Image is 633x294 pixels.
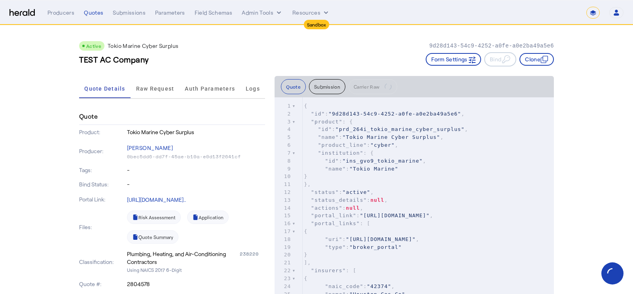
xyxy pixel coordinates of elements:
div: 23 [275,275,292,283]
a: [URL][DOMAIN_NAME].. [127,196,186,203]
span: : { [304,150,374,156]
span: Quote Details [84,86,125,91]
div: Producers [47,9,74,17]
span: : [ [304,220,370,226]
button: Form Settings [426,53,481,66]
div: 7 [275,149,292,157]
span: Carrier Raw [354,84,379,89]
div: 19 [275,243,292,251]
div: 20 [275,251,292,259]
div: Submissions [113,9,146,17]
h4: Quote [79,112,98,121]
div: 2 [275,110,292,118]
span: "broker_portal" [349,244,402,250]
div: 1 [275,102,292,110]
div: 17 [275,228,292,235]
p: [PERSON_NAME] [127,142,265,154]
div: Field Schemas [195,9,233,17]
button: Bind [484,52,516,66]
span: "42374" [367,283,391,289]
span: "naic_code" [325,283,363,289]
span: : [304,244,402,250]
a: Quote Summary [127,230,178,244]
button: Clone [519,53,554,66]
p: Portal Link: [79,195,125,203]
span: "status_details" [311,197,367,203]
span: "actions" [311,205,342,211]
div: 21 [275,259,292,267]
span: : [304,166,398,172]
span: "cyber" [370,142,395,148]
span: : , [304,126,468,132]
div: 22 [275,267,292,275]
span: : [ [304,267,356,273]
span: : , [304,111,464,117]
span: : { [304,119,353,125]
span: : , [304,212,433,218]
p: Classification: [79,258,125,266]
span: "prd_264i_tokio_marine_cyber_surplus" [335,126,465,132]
span: "id" [318,126,332,132]
p: 2804578 [127,280,265,288]
div: Parameters [155,9,185,17]
span: "id" [325,158,339,164]
span: "id" [311,111,325,117]
span: Active [86,43,101,49]
span: }, [304,181,311,187]
span: "Tokio Marine Cyber Surplus" [343,134,440,140]
span: "ins_gvo9_tokio_marine" [343,158,423,164]
div: 18 [275,235,292,243]
p: Tokio Marine Cyber Surplus [108,42,178,50]
h3: TEST AC Company [79,54,149,65]
span: null [346,205,360,211]
span: : , [304,283,395,289]
span: : , [304,205,363,211]
span: null [370,197,384,203]
span: "name" [325,166,346,172]
div: Sandbox [304,20,330,29]
span: : , [304,142,398,148]
div: 4 [275,125,292,133]
span: ], [304,260,311,266]
div: 10 [275,173,292,180]
div: 11 [275,180,292,188]
div: 5 [275,133,292,141]
span: "status" [311,189,339,195]
button: Submission [309,79,345,94]
span: } [304,252,307,258]
button: internal dropdown menu [242,9,283,17]
span: : , [304,158,426,164]
div: 15 [275,212,292,220]
span: "active" [343,189,371,195]
div: 9 [275,165,292,173]
span: "insurers" [311,267,346,273]
img: Herald Logo [9,9,35,17]
span: "portal_link" [311,212,356,218]
span: "type" [325,244,346,250]
span: "uri" [325,236,342,242]
button: Resources dropdown menu [292,9,330,17]
button: Quote [281,79,306,94]
span: "[URL][DOMAIN_NAME]" [360,212,430,218]
span: { [304,275,307,281]
div: 24 [275,283,292,290]
span: } [304,173,307,179]
div: 14 [275,204,292,212]
p: Tags: [79,166,125,174]
span: "name" [318,134,339,140]
span: Logs [246,86,260,91]
span: "institution" [318,150,364,156]
p: Bind Status: [79,180,125,188]
p: - [127,166,265,174]
div: 13 [275,196,292,204]
span: Auth Parameters [185,86,235,91]
div: 238220 [240,250,265,266]
span: "product" [311,119,342,125]
a: Risk Assessment [127,211,181,224]
button: Carrier Raw [349,79,397,94]
span: Raw Request [136,86,174,91]
p: Product: [79,128,125,136]
p: Files: [79,223,125,231]
span: : , [304,189,374,195]
div: 3 [275,118,292,126]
